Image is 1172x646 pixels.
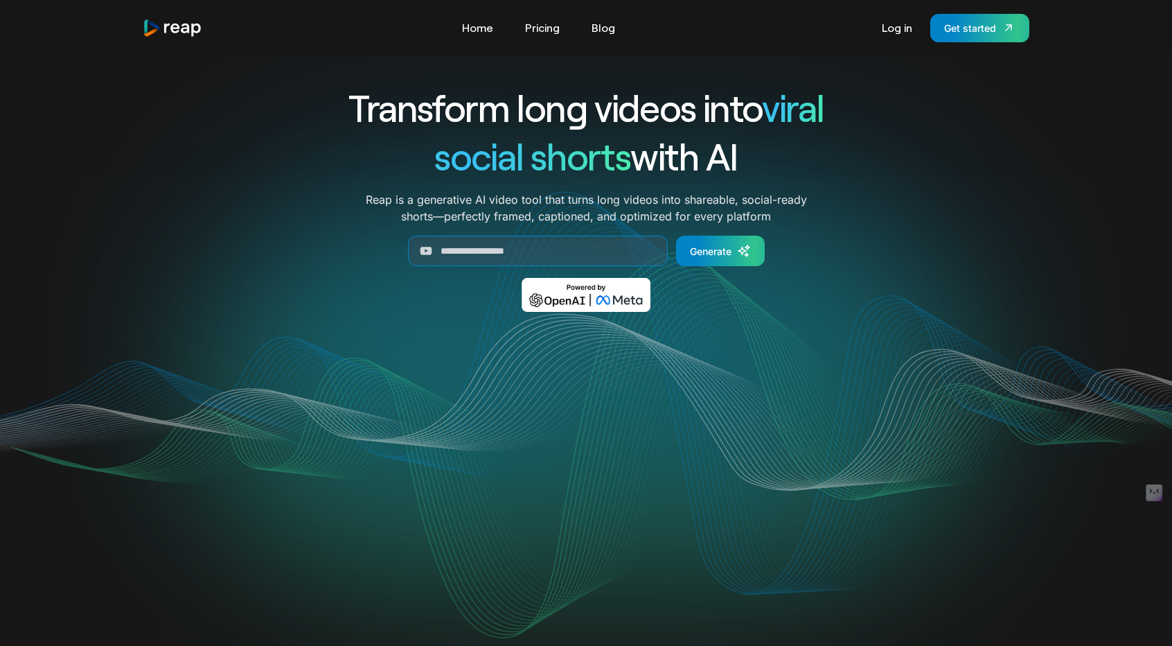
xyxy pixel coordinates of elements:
a: Log in [875,17,919,39]
h1: Transform long videos into [298,83,874,132]
p: Reap is a generative AI video tool that turns long videos into shareable, social-ready shorts—per... [366,191,807,225]
a: Pricing [518,17,567,39]
span: social shorts [434,133,630,178]
div: Get started [944,21,996,35]
a: Generate [676,236,765,266]
h1: with AI [298,132,874,180]
form: Generate Form [298,236,874,266]
a: home [143,19,202,37]
video: Your browser does not support the video tag. [308,332,865,611]
a: Home [455,17,500,39]
span: viral [762,85,824,130]
a: Blog [585,17,622,39]
div: Generate [690,244,731,259]
a: Get started [930,14,1029,42]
